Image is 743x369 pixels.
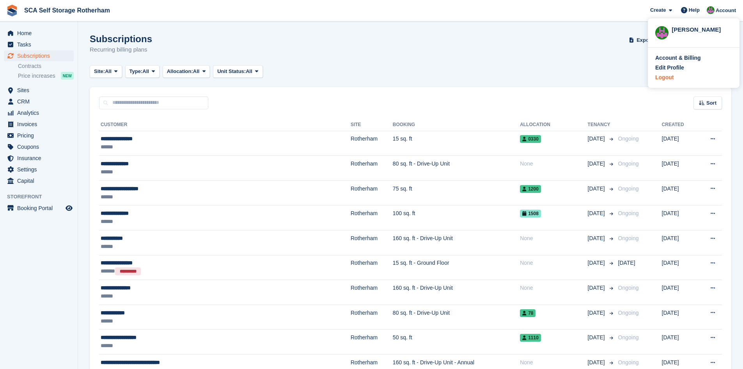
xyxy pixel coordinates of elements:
span: [DATE] [588,309,606,317]
a: menu [4,50,74,61]
td: [DATE] [662,131,697,156]
td: Rotherham [351,205,393,230]
span: [DATE] [588,160,606,168]
a: menu [4,107,74,118]
td: 15 sq. ft - Ground Floor [393,255,520,280]
div: None [520,284,587,292]
a: Account & Billing [655,54,732,62]
th: Created [662,119,697,131]
td: Rotherham [351,330,393,355]
span: Ongoing [618,235,639,241]
span: 1200 [520,185,541,193]
span: All [246,68,252,75]
a: menu [4,175,74,186]
span: Ongoing [618,135,639,142]
th: Tenancy [588,119,615,131]
img: Sarah Race [707,6,715,14]
td: Rotherham [351,305,393,330]
td: 160 sq. ft - Drive-Up Unit [393,230,520,255]
div: Logout [655,73,674,82]
span: [DATE] [588,135,606,143]
a: Logout [655,73,732,82]
div: Edit Profile [655,64,684,72]
td: [DATE] [662,305,697,330]
button: Unit Status: All [213,65,262,78]
a: menu [4,141,74,152]
a: menu [4,203,74,214]
span: All [193,68,200,75]
span: Booking Portal [17,203,64,214]
div: [PERSON_NAME] [672,25,732,32]
td: Rotherham [351,131,393,156]
span: Ongoing [618,160,639,167]
td: [DATE] [662,180,697,205]
a: menu [4,96,74,107]
span: [DATE] [588,209,606,217]
span: Account [716,7,736,14]
th: Customer [99,119,351,131]
a: menu [4,28,74,39]
span: All [142,68,149,75]
div: Account & Billing [655,54,701,62]
span: 1110 [520,334,541,342]
td: [DATE] [662,280,697,305]
td: Rotherham [351,180,393,205]
span: Sort [706,99,716,107]
a: menu [4,85,74,96]
span: Allocation: [167,68,193,75]
div: None [520,358,587,367]
button: Export [628,34,662,46]
span: Capital [17,175,64,186]
div: NEW [61,72,74,80]
span: Type: [129,68,143,75]
span: Invoices [17,119,64,130]
td: 160 sq. ft - Drive-Up Unit [393,280,520,305]
a: menu [4,130,74,141]
span: Pricing [17,130,64,141]
button: Allocation: All [163,65,210,78]
th: Allocation [520,119,587,131]
a: Price increases NEW [18,71,74,80]
span: [DATE] [588,234,606,242]
td: 100 sq. ft [393,205,520,230]
span: Ongoing [618,185,639,192]
span: Sites [17,85,64,96]
h1: Subscriptions [90,34,152,44]
td: 80 sq. ft - Drive-Up Unit [393,305,520,330]
span: Storefront [7,193,78,201]
span: CRM [17,96,64,107]
span: 0330 [520,135,541,143]
span: Help [689,6,700,14]
span: Analytics [17,107,64,118]
span: [DATE] [588,185,606,193]
td: Rotherham [351,230,393,255]
td: Rotherham [351,255,393,280]
span: [DATE] [588,358,606,367]
span: [DATE] [588,333,606,342]
span: Unit Status: [217,68,246,75]
div: None [520,160,587,168]
span: Ongoing [618,334,639,340]
td: Rotherham [351,156,393,181]
button: Type: All [125,65,160,78]
p: Recurring billing plans [90,45,152,54]
a: Contracts [18,62,74,70]
a: menu [4,153,74,164]
td: [DATE] [662,156,697,181]
th: Booking [393,119,520,131]
span: [DATE] [588,259,606,267]
button: Site: All [90,65,122,78]
span: Ongoing [618,310,639,316]
a: menu [4,119,74,130]
span: Insurance [17,153,64,164]
span: Settings [17,164,64,175]
td: 80 sq. ft - Drive-Up Unit [393,156,520,181]
span: 1508 [520,210,541,217]
span: Ongoing [618,359,639,365]
th: Site [351,119,393,131]
td: [DATE] [662,330,697,355]
span: [DATE] [588,284,606,292]
td: [DATE] [662,230,697,255]
span: Export [637,36,653,44]
span: Ongoing [618,285,639,291]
